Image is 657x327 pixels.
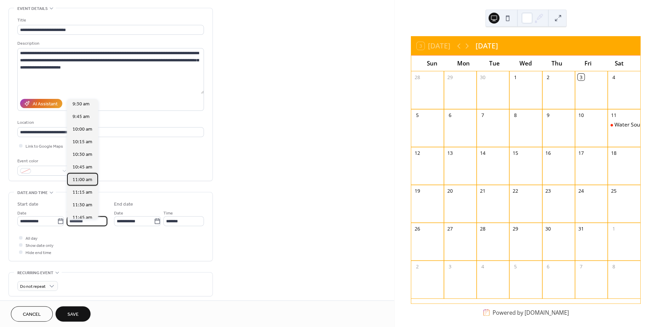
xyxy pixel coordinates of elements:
span: 11:00 am [73,176,92,183]
div: 5 [414,112,421,118]
div: Start date [17,201,38,208]
div: 4 [479,263,486,270]
div: Wed [510,56,542,71]
div: 28 [414,74,421,80]
div: 2 [414,263,421,270]
div: 23 [545,187,551,194]
span: 11:15 am [73,189,92,196]
span: 11:45 am [73,214,92,221]
span: Time [67,210,76,217]
div: End date [114,201,133,208]
span: Recurring event [17,269,53,277]
span: 10:45 am [73,164,92,171]
div: 7 [479,112,486,118]
div: 15 [512,149,519,156]
div: 1 [512,74,519,80]
div: 20 [447,187,453,194]
div: 6 [447,112,453,118]
span: 9:30 am [73,101,90,108]
div: [DATE] [476,41,498,51]
div: 25 [610,187,617,194]
span: Time [163,210,173,217]
div: 4 [610,74,617,80]
div: 26 [414,225,421,232]
span: Cancel [23,311,41,318]
div: 19 [414,187,421,194]
div: Water Souls - Opening Day! [608,121,640,129]
div: Description [17,40,203,47]
div: 16 [545,149,551,156]
div: 12 [414,149,421,156]
div: 24 [578,187,584,194]
span: 9:45 am [73,113,90,120]
div: 18 [610,149,617,156]
span: 10:15 am [73,138,92,146]
span: Date [17,210,27,217]
span: Date [114,210,123,217]
span: Do not repeat [20,283,46,291]
span: Event details [17,5,48,12]
div: Location [17,119,203,126]
a: [DOMAIN_NAME] [525,309,569,316]
div: 1 [610,225,617,232]
span: Hide end time [26,249,51,256]
span: 11:30 am [73,202,92,209]
button: Save [55,306,91,322]
div: AI Assistant [33,101,58,108]
div: 10 [578,112,584,118]
div: 5 [512,263,519,270]
div: Thu [541,56,573,71]
div: 30 [479,74,486,80]
button: Cancel [11,306,53,322]
div: 6 [545,263,551,270]
span: All day [26,235,37,242]
div: 8 [610,263,617,270]
span: Show date only [26,242,53,249]
div: 9 [545,112,551,118]
div: 22 [512,187,519,194]
div: Sat [604,56,635,71]
div: Powered by [493,309,569,316]
div: 11 [610,112,617,118]
div: 27 [447,225,453,232]
div: 17 [578,149,584,156]
div: 8 [512,112,519,118]
div: 13 [447,149,453,156]
div: Tue [479,56,510,71]
div: 30 [545,225,551,232]
div: 3 [447,263,453,270]
span: Save [67,311,79,318]
div: Fri [573,56,604,71]
div: Mon [448,56,479,71]
div: 3 [578,74,584,80]
div: 28 [479,225,486,232]
div: Event color [17,158,68,165]
div: 14 [479,149,486,156]
button: AI Assistant [20,99,62,108]
div: Title [17,17,203,24]
span: Link to Google Maps [26,143,63,150]
div: Sun [417,56,448,71]
div: 31 [578,225,584,232]
div: 29 [447,74,453,80]
span: 10:30 am [73,151,92,158]
span: Date and time [17,189,48,196]
div: 7 [578,263,584,270]
div: 29 [512,225,519,232]
div: 2 [545,74,551,80]
div: 21 [479,187,486,194]
span: 10:00 am [73,126,92,133]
